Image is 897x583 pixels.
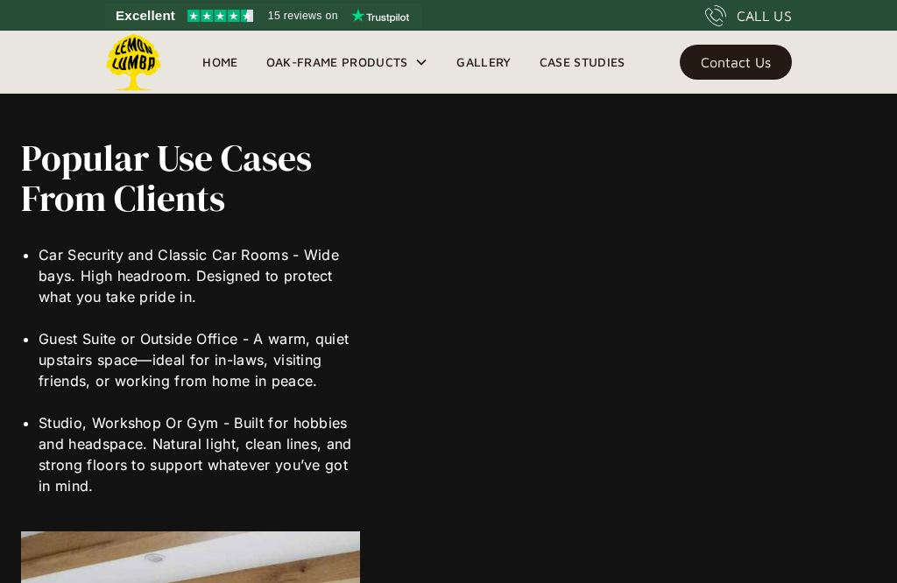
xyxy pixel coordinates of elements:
a: CALL US [705,5,792,26]
div: Oak-Frame Products [266,52,408,73]
p: ‍ [21,307,360,328]
p: ‍ [21,391,360,412]
a: Contact Us [680,45,792,80]
a: Case Studies [526,49,639,75]
a: See Lemon Lumba reviews on Trustpilot [105,4,421,28]
a: Gallery [442,49,525,75]
div: Contact Us [701,56,771,68]
img: Trustpilot 4.5 stars [187,10,253,22]
li: Studio, Workshop Or Gym - Built for hobbies and headspace. Natural light, clean lines, and strong... [39,412,360,496]
img: Trustpilot logo [351,9,409,23]
li: Guest Suite or Outside Office - A warm, quiet upstairs space—ideal for in-laws, visiting friends,... [39,328,360,391]
span: Excellent [116,5,175,26]
div: CALL US [737,5,792,26]
a: Home [188,49,251,75]
li: Car Security and Classic Car Rooms - Wide bays. High headroom. Designed to protect what you take ... [39,244,360,307]
h1: Popular use cases from clients [21,138,360,219]
span: 15 reviews on [268,5,338,26]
